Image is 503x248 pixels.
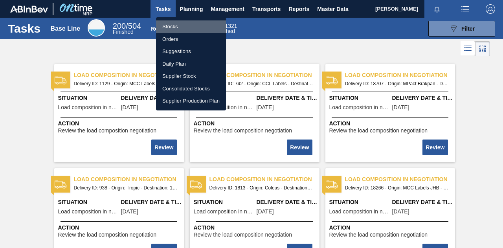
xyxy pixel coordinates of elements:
a: Consolidated Stocks [156,83,226,95]
a: Supplier Production Plan [156,95,226,107]
a: Orders [156,33,226,46]
a: Stocks [156,20,226,33]
a: Suggestions [156,45,226,58]
a: Supplier Stock [156,70,226,83]
a: Daily Plan [156,58,226,70]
